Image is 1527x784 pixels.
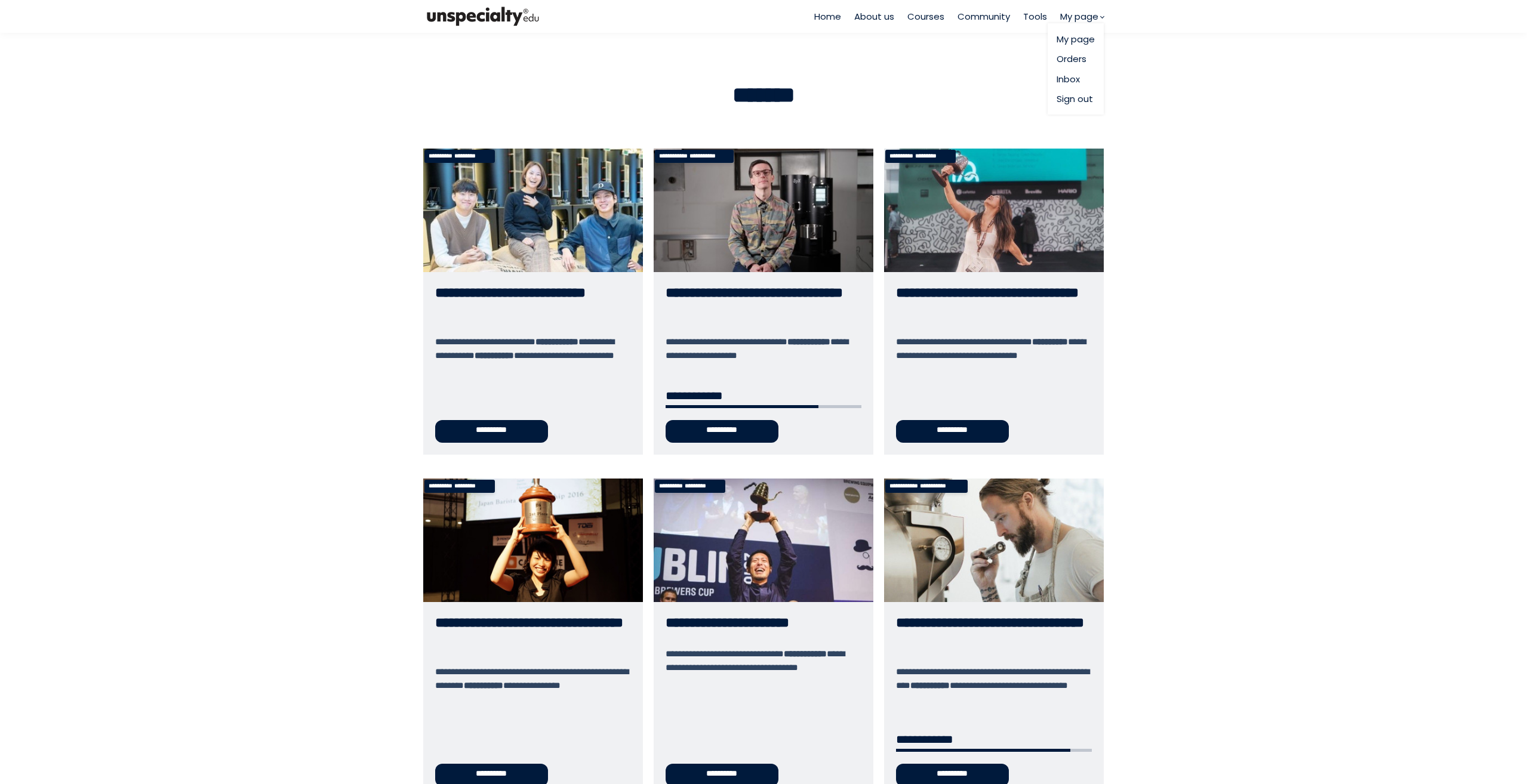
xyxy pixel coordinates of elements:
[1060,10,1098,23] span: My page
[1057,52,1095,66] a: Orders
[854,10,894,23] a: About us
[423,4,543,29] img: bc390a18feecddb333977e298b3a00a1.png
[1023,10,1047,23] a: Tools
[1060,10,1104,23] a: My page
[958,10,1010,23] a: Community
[1057,72,1095,86] a: Inbox
[1057,92,1095,106] a: Sign out
[814,10,841,23] a: Home
[1057,32,1095,46] a: My page
[907,10,944,23] a: Courses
